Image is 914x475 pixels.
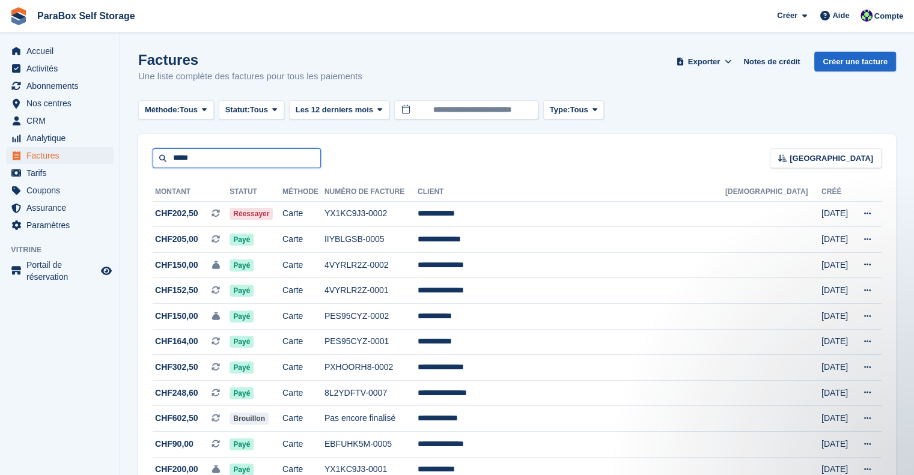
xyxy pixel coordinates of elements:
td: Carte [282,304,324,330]
span: CHF164,00 [155,335,198,348]
span: [GEOGRAPHIC_DATA] [790,153,873,165]
span: Portail de réservation [26,259,99,283]
td: [DATE] [821,329,852,355]
span: Tous [570,104,588,116]
span: Payé [230,387,254,399]
td: PXHOORH8-0002 [324,355,418,381]
img: stora-icon-8386f47178a22dfd0bd8f6a31ec36ba5ce8667c1dd55bd0f319d3a0aa187defe.svg [10,7,28,25]
td: YX1KC9J3-0002 [324,201,418,227]
th: Statut [230,183,282,202]
td: 8L2YDFTV-0007 [324,380,418,406]
td: [DATE] [821,355,852,381]
h1: Factures [138,52,362,68]
td: Carte [282,329,324,355]
a: menu [6,199,114,216]
span: Exporter [688,56,720,68]
span: CRM [26,112,99,129]
td: Carte [282,432,324,458]
td: Carte [282,380,324,406]
button: Les 12 derniers mois [289,100,389,120]
td: Carte [282,252,324,278]
a: menu [6,217,114,234]
span: Paramètres [26,217,99,234]
td: [DATE] [821,380,852,406]
span: CHF90,00 [155,438,193,450]
td: [DATE] [821,201,852,227]
a: Boutique d'aperçu [99,264,114,278]
span: CHF205,00 [155,233,198,246]
td: [DATE] [821,252,852,278]
button: Type: Tous [543,100,605,120]
span: Nos centres [26,95,99,112]
span: Payé [230,336,254,348]
span: Statut: [225,104,250,116]
td: PES95CYZ-0002 [324,304,418,330]
button: Méthode: Tous [138,100,214,120]
td: Carte [282,278,324,304]
a: menu [6,259,114,283]
td: IIYBLGSB-0005 [324,227,418,253]
td: EBFUHK5M-0005 [324,432,418,458]
a: menu [6,182,114,199]
span: Les 12 derniers mois [296,104,373,116]
span: CHF152,50 [155,284,198,297]
span: Payé [230,234,254,246]
span: Abonnements [26,77,99,94]
td: Carte [282,355,324,381]
td: [DATE] [821,304,852,330]
span: Vitrine [11,244,120,256]
span: CHF202,50 [155,207,198,220]
a: Notes de crédit [739,52,805,71]
span: Réessayer [230,208,273,220]
a: menu [6,130,114,147]
img: Tess Bédat [861,10,873,22]
td: [DATE] [821,406,852,432]
a: menu [6,60,114,77]
a: menu [6,43,114,59]
button: Statut: Tous [219,100,284,120]
span: Payé [230,285,254,297]
span: Tarifs [26,165,99,181]
span: CHF302,50 [155,361,198,374]
th: Numéro de facture [324,183,418,202]
span: CHF248,60 [155,387,198,399]
span: Créer [777,10,797,22]
td: 4VYRLR2Z-0002 [324,252,418,278]
span: Compte [874,10,903,22]
th: [DEMOGRAPHIC_DATA] [725,183,821,202]
span: Brouillon [230,413,269,425]
span: Factures [26,147,99,164]
a: menu [6,147,114,164]
a: ParaBox Self Storage [32,6,140,26]
a: Créer une facture [814,52,896,71]
th: Client [418,183,725,202]
th: Méthode [282,183,324,202]
span: Tous [250,104,268,116]
span: Analytique [26,130,99,147]
a: menu [6,95,114,112]
td: 4VYRLR2Z-0001 [324,278,418,304]
td: PES95CYZ-0001 [324,329,418,355]
span: Payé [230,362,254,374]
th: Montant [153,183,230,202]
span: Coupons [26,182,99,199]
button: Exporter [674,52,734,71]
a: menu [6,77,114,94]
p: Une liste complète des factures pour tous les paiements [138,70,362,83]
span: CHF602,50 [155,412,198,425]
a: menu [6,165,114,181]
span: Accueil [26,43,99,59]
td: Carte [282,406,324,432]
span: CHF150,00 [155,310,198,322]
td: Pas encore finalisé [324,406,418,432]
span: Assurance [26,199,99,216]
span: Type: [550,104,570,116]
td: [DATE] [821,278,852,304]
td: Carte [282,201,324,227]
td: [DATE] [821,227,852,253]
span: Tous [180,104,198,116]
span: Aide [832,10,849,22]
th: Créé [821,183,852,202]
a: menu [6,112,114,129]
span: Méthode: [145,104,180,116]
